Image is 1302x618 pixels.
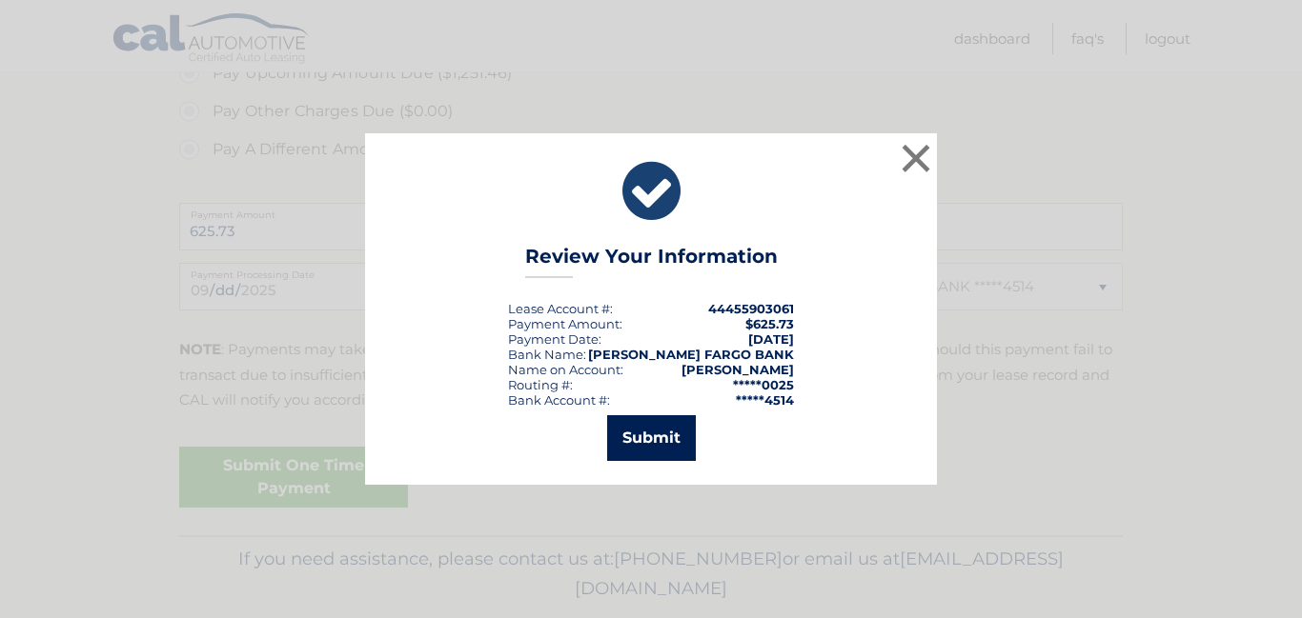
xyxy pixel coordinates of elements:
[708,301,794,316] strong: 44455903061
[508,331,601,347] div: :
[682,362,794,377] strong: [PERSON_NAME]
[588,347,794,362] strong: [PERSON_NAME] FARGO BANK
[748,331,794,347] span: [DATE]
[508,377,573,392] div: Routing #:
[508,347,586,362] div: Bank Name:
[508,301,613,316] div: Lease Account #:
[745,316,794,331] span: $625.73
[508,392,610,408] div: Bank Account #:
[508,362,623,377] div: Name on Account:
[897,139,935,177] button: ×
[508,331,599,347] span: Payment Date
[607,415,696,461] button: Submit
[508,316,622,331] div: Payment Amount:
[525,245,778,278] h3: Review Your Information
